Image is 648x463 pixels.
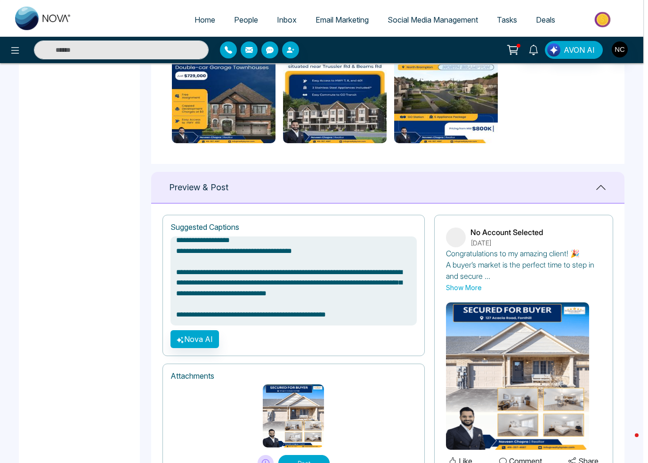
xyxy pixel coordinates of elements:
[497,15,517,24] span: Tasks
[169,182,228,193] h1: Preview & Post
[172,37,275,143] img: crown of caledon.jpeg
[170,372,417,381] h1: Attachments
[306,11,378,29] a: Email Marketing
[225,11,267,29] a: People
[316,15,369,24] span: Email Marketing
[267,11,306,29] a: Inbox
[446,283,482,292] button: Show More
[170,330,219,348] button: Nova AI
[547,43,560,57] img: Lead Flow
[545,41,603,59] button: AVON AI
[616,431,639,454] iframe: Intercom live chat
[612,41,628,57] img: User Avatar
[277,15,297,24] span: Inbox
[394,37,498,143] img: The Crescents.jpeg
[487,11,526,29] a: Tasks
[569,9,638,30] img: Market-place.gif
[446,302,589,450] img: 127 Acacia Road,Fonthill(1).png
[263,384,324,447] img: 127 Acacia Road,Fonthill(1).png
[283,37,387,143] img: Wildflowers Mattamy.jpeg
[564,44,595,56] span: AVON AI
[470,238,543,248] p: [DATE]
[536,15,555,24] span: Deals
[170,223,239,232] h1: Suggested Captions
[185,11,225,29] a: Home
[15,7,72,30] img: Nova CRM Logo
[388,15,478,24] span: Social Media Management
[194,15,215,24] span: Home
[526,11,565,29] a: Deals
[378,11,487,29] a: Social Media Management
[470,227,543,238] p: No Account Selected
[446,248,601,282] p: Congratulations to my amazing client! 🎉 A buyer’s market is the perfect time to step in and secur...
[234,15,258,24] span: People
